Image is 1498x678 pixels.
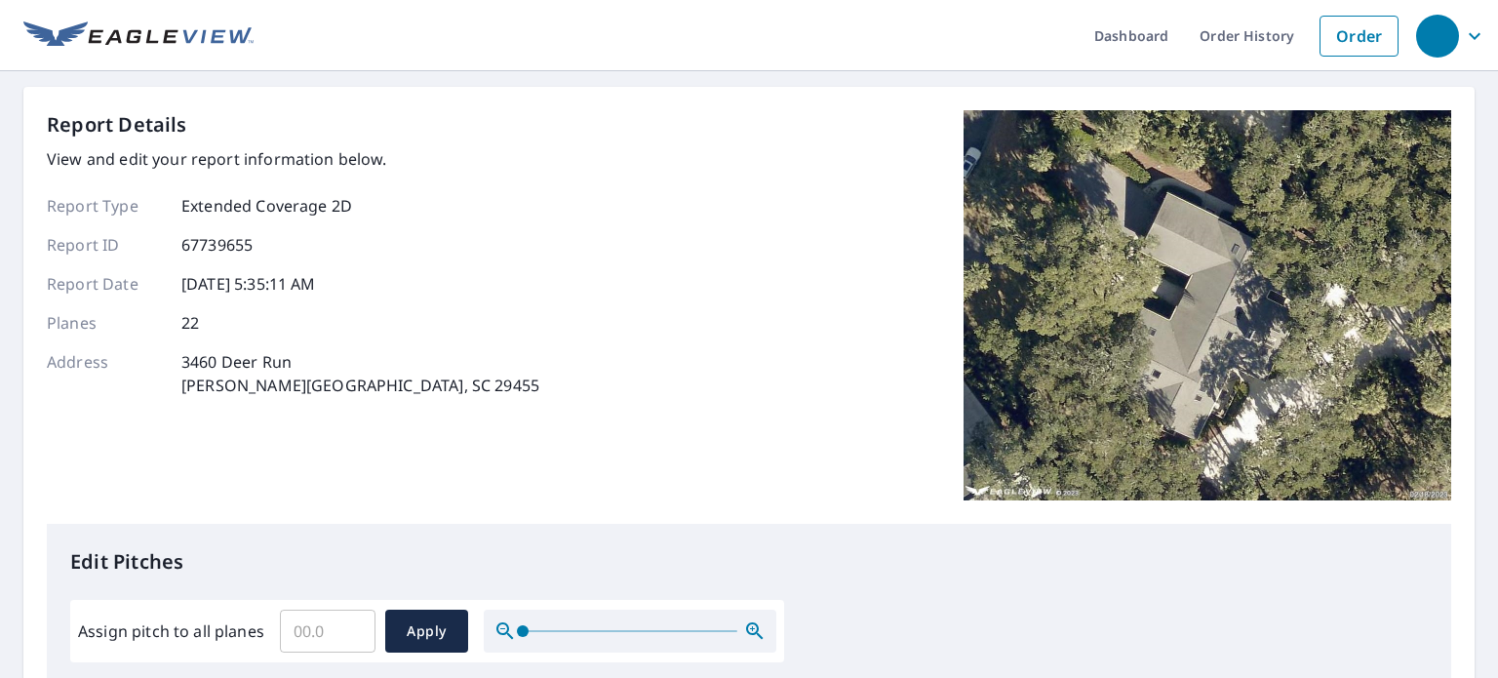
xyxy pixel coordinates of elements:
p: 67739655 [181,233,253,257]
input: 00.0 [280,604,375,658]
p: Address [47,350,164,397]
p: Extended Coverage 2D [181,194,352,218]
button: Apply [385,610,468,653]
p: Report Type [47,194,164,218]
label: Assign pitch to all planes [78,619,264,643]
p: Planes [47,311,164,335]
p: [DATE] 5:35:11 AM [181,272,316,296]
img: EV Logo [23,21,254,51]
p: View and edit your report information below. [47,147,539,171]
img: Top image [964,110,1451,500]
span: Apply [401,619,453,644]
p: Edit Pitches [70,547,1428,577]
p: Report Details [47,110,187,140]
a: Order [1320,16,1399,57]
p: 3460 Deer Run [PERSON_NAME][GEOGRAPHIC_DATA], SC 29455 [181,350,539,397]
p: Report Date [47,272,164,296]
p: 22 [181,311,199,335]
p: Report ID [47,233,164,257]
